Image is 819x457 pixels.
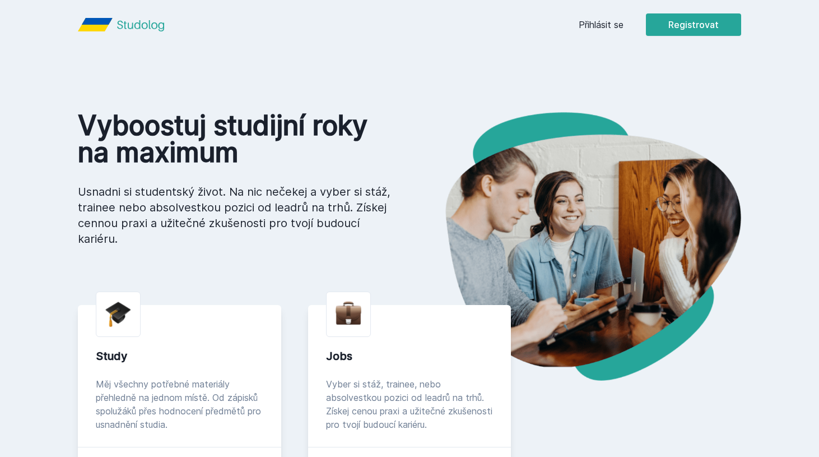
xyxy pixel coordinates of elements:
[579,18,623,31] a: Přihlásit se
[96,348,263,364] div: Study
[646,13,741,36] button: Registrovat
[78,184,392,247] p: Usnadni si studentský život. Na nic nečekej a vyber si stáž, trainee nebo absolvestkou pozici od ...
[105,301,131,327] img: graduation-cap.png
[78,112,392,166] h1: Vyboostuj studijní roky na maximum
[96,377,263,431] div: Měj všechny potřebné materiály přehledně na jednom místě. Od zápisků spolužáků přes hodnocení pře...
[326,377,494,431] div: Vyber si stáž, trainee, nebo absolvestkou pozici od leadrů na trhů. Získej cenou praxi a užitečné...
[326,348,494,364] div: Jobs
[410,112,741,381] img: hero.png
[336,299,361,327] img: briefcase.png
